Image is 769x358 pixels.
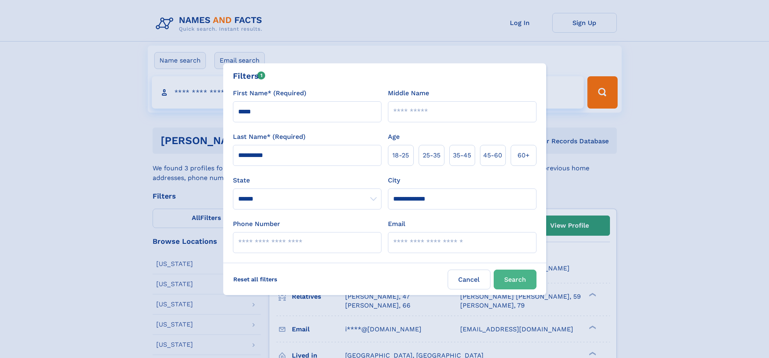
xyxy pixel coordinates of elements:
label: Reset all filters [228,270,283,289]
label: Age [388,132,400,142]
label: Last Name* (Required) [233,132,306,142]
span: 25‑35 [423,151,440,160]
span: 60+ [518,151,530,160]
label: Phone Number [233,219,280,229]
label: State [233,176,381,185]
span: 18‑25 [392,151,409,160]
div: Filters [233,70,266,82]
button: Search [494,270,536,289]
label: First Name* (Required) [233,88,306,98]
span: 45‑60 [483,151,502,160]
label: Cancel [448,270,490,289]
label: City [388,176,400,185]
span: 35‑45 [453,151,471,160]
label: Middle Name [388,88,429,98]
label: Email [388,219,405,229]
